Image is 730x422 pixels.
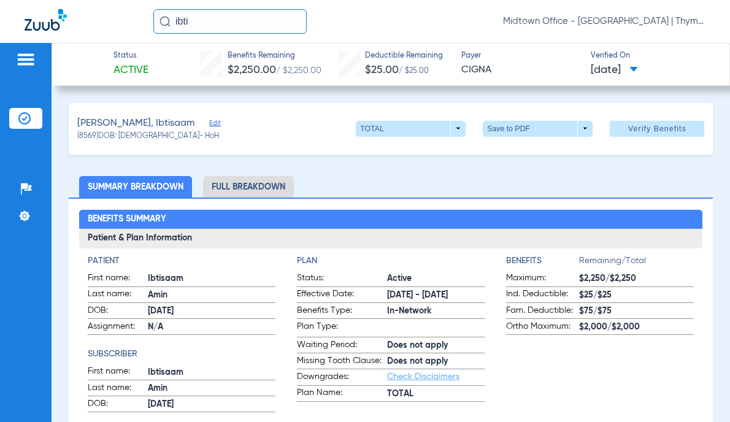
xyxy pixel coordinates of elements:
span: [DATE] [148,398,275,411]
span: $75/$75 [579,305,694,318]
span: Benefits Remaining [228,51,321,62]
h4: Benefits [506,255,579,267]
span: Remaining/Total [579,255,694,272]
h4: Subscriber [88,348,275,361]
input: Search for patients [153,9,307,34]
span: Last name: [88,382,148,396]
button: Save to PDF [483,121,593,137]
span: Verify Benefits [628,124,686,134]
app-breakdown-title: Benefits [506,255,579,272]
span: Amin [148,289,275,302]
span: Does not apply [387,355,485,368]
span: / $25.00 [399,67,429,75]
span: Does not apply [387,339,485,352]
span: [DATE] [148,305,275,318]
span: N/A [148,321,275,334]
h4: Plan [297,255,485,267]
span: Amin [148,382,275,395]
span: DOB: [88,304,148,319]
span: Status [113,51,148,62]
span: Edit [209,119,220,131]
span: Plan Name: [297,386,387,401]
span: In-Network [387,305,485,318]
span: Deductible Remaining [365,51,443,62]
span: Last name: [88,288,148,302]
li: Summary Breakdown [79,176,192,198]
span: Effective Date: [297,288,387,302]
span: Status: [297,272,387,286]
h2: Benefits Summary [79,210,702,229]
span: Ibtisaam [148,272,275,285]
span: (8569) DOB: [DEMOGRAPHIC_DATA] - HoH [77,131,219,142]
span: Maximum: [506,272,579,286]
span: $2,250/$2,250 [579,272,694,285]
span: Benefits Type: [297,304,387,319]
span: Midtown Office - [GEOGRAPHIC_DATA] | Thyme Dental Care [503,15,705,28]
button: Verify Benefits [610,121,704,137]
span: [DATE] - [DATE] [387,289,485,302]
span: First name: [88,272,148,286]
img: hamburger-icon [16,52,36,67]
span: DOB: [88,397,148,412]
span: Ortho Maximum: [506,320,579,335]
span: Assignment: [88,320,148,335]
span: Ibtisaam [148,366,275,379]
span: Payer [461,51,580,62]
span: Ind. Deductible: [506,288,579,302]
span: [DATE] [591,63,638,78]
h3: Patient & Plan Information [79,229,702,248]
button: TOTAL [356,121,466,137]
span: Downgrades: [297,370,387,385]
span: $25.00 [365,64,399,75]
iframe: Chat Widget [669,363,730,422]
span: CIGNA [461,63,580,78]
span: Active [113,63,148,78]
span: First name: [88,365,148,380]
span: Active [387,272,485,285]
span: Fam. Deductible: [506,304,579,319]
span: TOTAL [387,388,485,401]
span: $2,000/$2,000 [579,321,694,334]
h4: Patient [88,255,275,267]
span: $2,250.00 [228,64,276,75]
li: Full Breakdown [203,176,294,198]
img: Search Icon [159,16,171,27]
span: $25/$25 [579,289,694,302]
span: / $2,250.00 [276,66,321,75]
span: Plan Type: [297,320,387,337]
span: [PERSON_NAME], Ibtisaam [77,116,194,131]
a: Check Disclaimers [387,372,459,381]
span: Missing Tooth Clause: [297,355,387,369]
span: Waiting Period: [297,339,387,353]
span: Verified On [591,51,710,62]
img: Zuub Logo [25,9,67,31]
